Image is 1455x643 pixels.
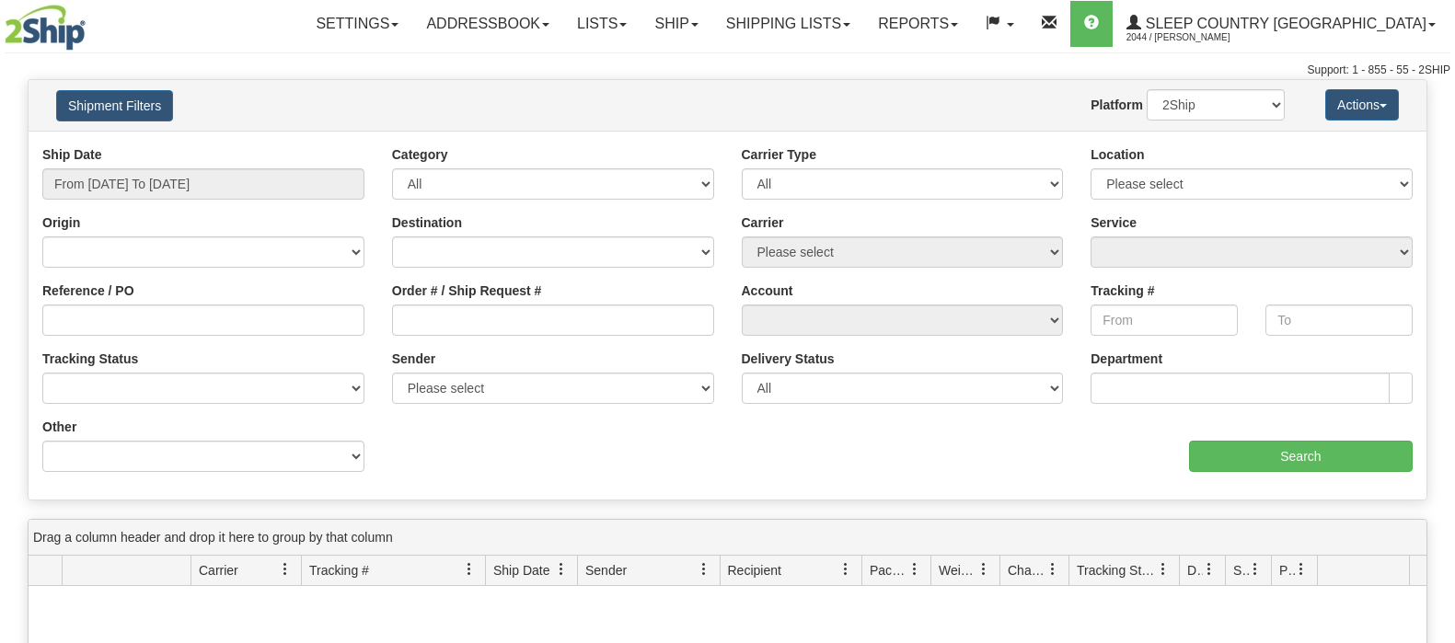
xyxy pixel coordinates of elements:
[742,145,816,164] label: Carrier Type
[1240,554,1271,585] a: Shipment Issues filter column settings
[1325,89,1399,121] button: Actions
[42,213,80,232] label: Origin
[1189,441,1413,472] input: Search
[1233,561,1249,580] span: Shipment Issues
[728,561,781,580] span: Recipient
[56,90,173,121] button: Shipment Filters
[688,554,720,585] a: Sender filter column settings
[1091,213,1137,232] label: Service
[1091,304,1238,336] input: From
[199,561,238,580] span: Carrier
[1194,554,1225,585] a: Delivery Status filter column settings
[5,5,86,51] img: logo2044.jpg
[864,1,972,47] a: Reports
[392,350,435,368] label: Sender
[1091,350,1162,368] label: Department
[1187,561,1203,580] span: Delivery Status
[1279,561,1295,580] span: Pickup Status
[1126,29,1264,47] span: 2044 / [PERSON_NAME]
[1265,304,1413,336] input: To
[968,554,999,585] a: Weight filter column settings
[42,145,102,164] label: Ship Date
[392,213,462,232] label: Destination
[454,554,485,585] a: Tracking # filter column settings
[42,418,76,436] label: Other
[899,554,930,585] a: Packages filter column settings
[270,554,301,585] a: Carrier filter column settings
[641,1,711,47] a: Ship
[1286,554,1317,585] a: Pickup Status filter column settings
[939,561,977,580] span: Weight
[302,1,412,47] a: Settings
[742,213,784,232] label: Carrier
[1413,227,1453,415] iframe: chat widget
[42,350,138,368] label: Tracking Status
[742,350,835,368] label: Delivery Status
[1148,554,1179,585] a: Tracking Status filter column settings
[1037,554,1068,585] a: Charge filter column settings
[870,561,908,580] span: Packages
[712,1,864,47] a: Shipping lists
[42,281,134,300] label: Reference / PO
[309,561,369,580] span: Tracking #
[546,554,577,585] a: Ship Date filter column settings
[392,145,448,164] label: Category
[563,1,641,47] a: Lists
[1008,561,1046,580] span: Charge
[1091,96,1143,114] label: Platform
[830,554,861,585] a: Recipient filter column settings
[412,1,563,47] a: Addressbook
[1091,281,1154,300] label: Tracking #
[1091,145,1144,164] label: Location
[493,561,549,580] span: Ship Date
[392,281,542,300] label: Order # / Ship Request #
[585,561,627,580] span: Sender
[1113,1,1449,47] a: Sleep Country [GEOGRAPHIC_DATA] 2044 / [PERSON_NAME]
[29,520,1426,556] div: grid grouping header
[1077,561,1157,580] span: Tracking Status
[5,63,1450,78] div: Support: 1 - 855 - 55 - 2SHIP
[742,281,793,300] label: Account
[1141,16,1426,31] span: Sleep Country [GEOGRAPHIC_DATA]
